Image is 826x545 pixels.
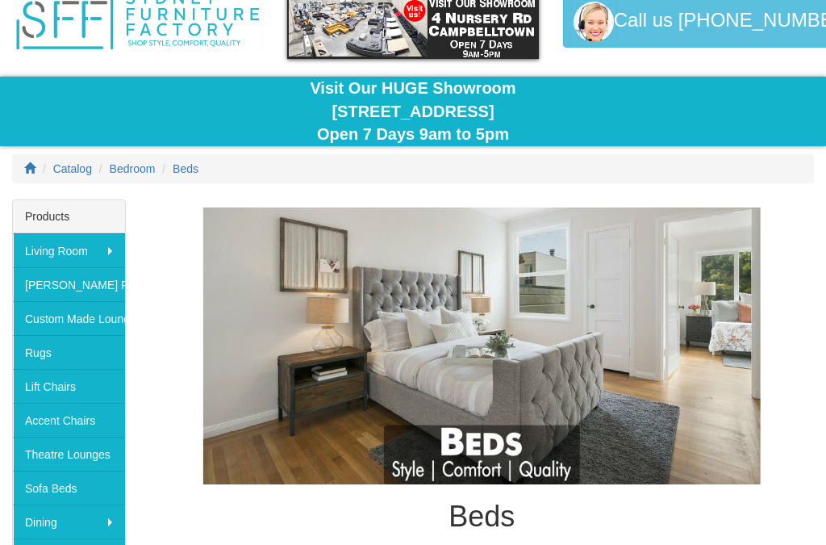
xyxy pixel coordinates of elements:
a: [PERSON_NAME] Furniture [13,268,125,302]
a: Bedroom [110,163,156,176]
a: Custom Made Lounges [13,302,125,336]
a: Living Room [13,234,125,268]
div: Visit Our HUGE Showroom [STREET_ADDRESS] Open 7 Days 9am to 5pm [12,78,814,147]
div: Products [13,201,125,234]
img: Beds [150,208,814,485]
a: Sofa Beds [13,472,125,505]
h1: Beds [150,501,814,534]
a: Dining [13,505,125,539]
a: Catalog [53,163,92,176]
a: Theatre Lounges [13,438,125,472]
a: Rugs [13,336,125,370]
a: Accent Chairs [13,404,125,438]
a: Beds [173,163,198,176]
a: Lift Chairs [13,370,125,404]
